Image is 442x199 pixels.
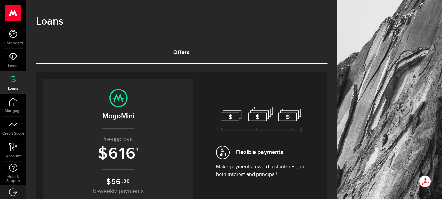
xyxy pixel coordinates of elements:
span: 56 [111,177,121,186]
span: Flexible payments [236,148,283,157]
span: bi-weekly payments [93,189,144,194]
h2: MogoMini [50,111,187,122]
p: Make payments toward just interest, or both interest and principal! [216,163,308,179]
h1: Loans [36,13,327,30]
ul: Tabs Navigation [36,42,327,64]
a: Offers [36,42,327,63]
p: Pre-approval: [50,135,187,144]
span: $ [106,177,111,186]
iframe: LiveChat chat widget [415,171,442,199]
span: $ [98,144,108,164]
sup: .38 [122,178,130,185]
sup: 1 [136,147,139,153]
span: 616 [108,144,136,164]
